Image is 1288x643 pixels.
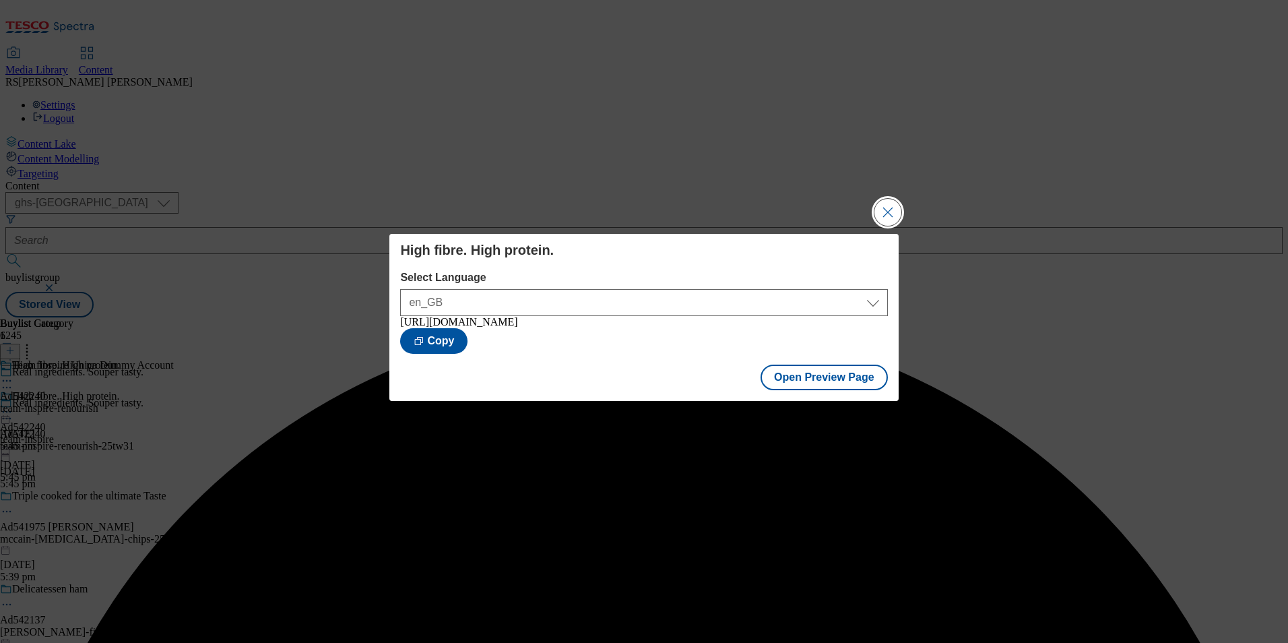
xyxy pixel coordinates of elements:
[389,234,898,401] div: Modal
[761,365,888,390] button: Open Preview Page
[400,272,887,284] label: Select Language
[400,242,887,258] h4: High fibre. High protein.
[400,328,468,354] button: Copy
[874,199,901,226] button: Close Modal
[400,316,887,328] div: [URL][DOMAIN_NAME]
